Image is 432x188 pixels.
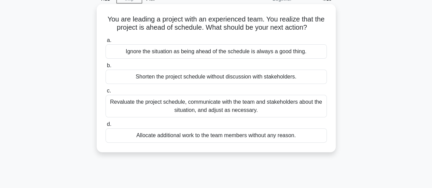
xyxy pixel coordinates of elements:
[107,37,111,43] span: a.
[105,15,328,32] h5: You are leading a project with an experienced team. You realize that the project is ahead of sche...
[106,95,327,117] div: Revaluate the project schedule, communicate with the team and stakeholders about the situation, a...
[107,121,111,127] span: d.
[106,70,327,84] div: Shorten the project schedule without discussion with stakeholders.
[106,128,327,143] div: Allocate additional work to the team members without any reason.
[107,88,111,93] span: c.
[107,62,111,68] span: b.
[106,44,327,59] div: Ignore the situation as being ahead of the schedule is always a good thing.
